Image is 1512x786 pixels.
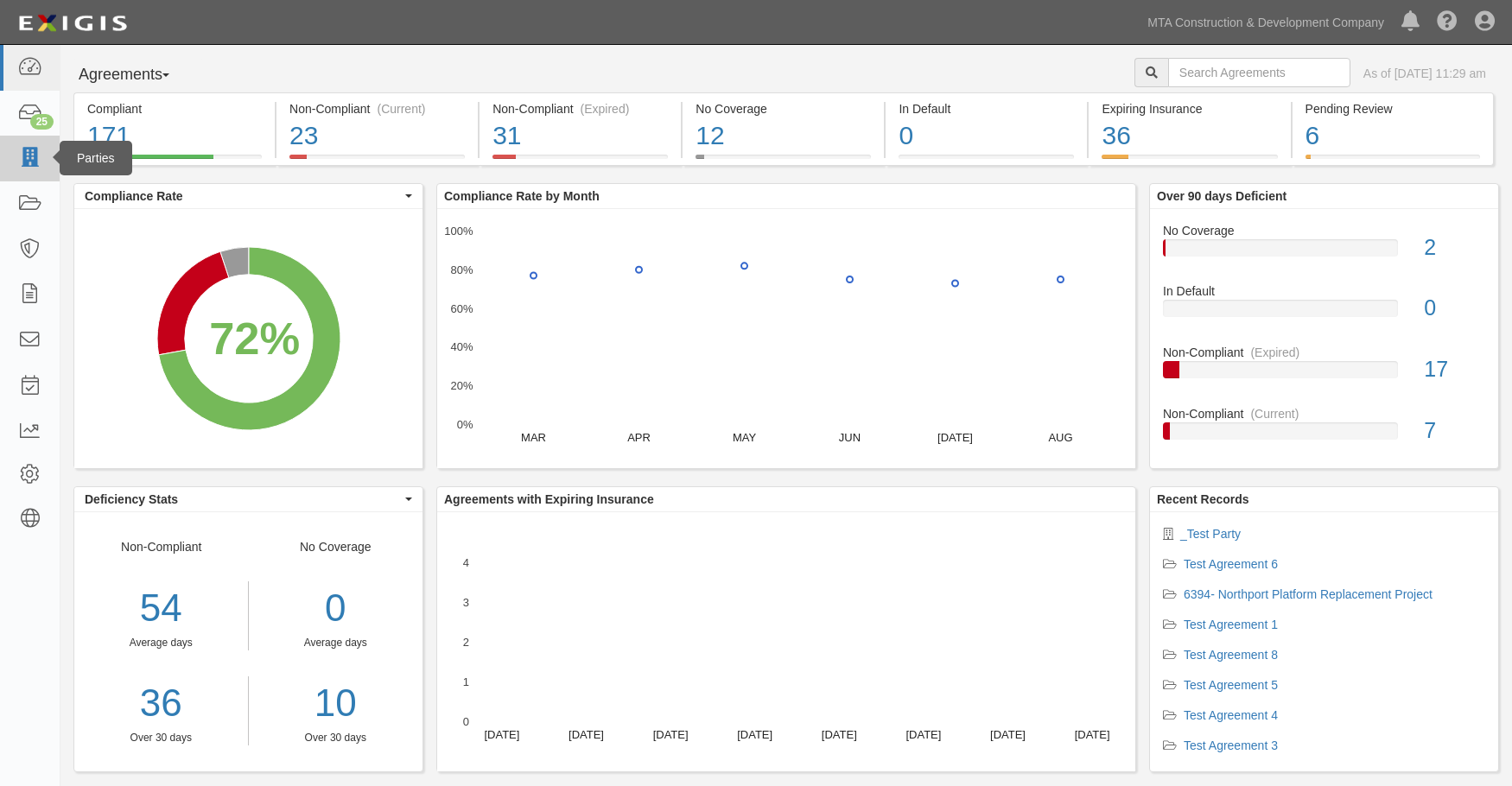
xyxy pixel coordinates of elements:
[1411,293,1498,324] div: 0
[463,715,469,728] text: 0
[683,155,884,168] a: No Coverage12
[85,491,401,508] span: Deficiency Stats
[30,114,54,130] div: 25
[1437,12,1458,33] i: Help Center - Complianz
[1150,222,1498,239] div: No Coverage
[886,155,1087,168] a: In Default0
[1163,405,1485,453] a: Non-Compliant(Current)7
[1184,738,1278,752] a: Test Agreement 3
[437,209,1135,468] svg: A chart.
[627,431,651,444] text: APR
[377,100,425,117] div: (Current)
[73,155,275,168] a: Compliant171
[1150,405,1498,422] div: Non-Compliant
[1184,678,1278,692] a: Test Agreement 5
[1102,117,1277,155] div: 36
[74,184,422,208] button: Compliance Rate
[87,117,262,155] div: 171
[492,117,668,155] div: 31
[737,728,772,741] text: [DATE]
[1180,527,1241,541] a: _Test Party
[905,728,941,741] text: [DATE]
[262,636,410,650] div: Average days
[521,431,546,444] text: MAR
[1184,648,1278,662] a: Test Agreement 8
[1250,405,1299,422] div: (Current)
[457,418,473,431] text: 0%
[1363,65,1486,82] div: As of [DATE] 11:29 am
[463,596,469,609] text: 3
[839,431,861,444] text: JUN
[822,728,857,741] text: [DATE]
[1306,100,1480,117] div: Pending Review
[1075,728,1110,741] text: [DATE]
[1184,708,1278,722] a: Test Agreement 4
[87,100,262,117] div: Compliant
[444,189,600,203] b: Compliance Rate by Month
[289,117,465,155] div: 23
[1411,354,1498,385] div: 17
[990,728,1026,741] text: [DATE]
[463,636,469,649] text: 2
[450,379,473,392] text: 20%
[899,117,1074,155] div: 0
[463,675,469,688] text: 1
[450,340,473,353] text: 40%
[437,512,1135,771] svg: A chart.
[450,301,473,314] text: 60%
[444,492,654,506] b: Agreements with Expiring Insurance
[74,487,422,511] button: Deficiency Stats
[1102,100,1277,117] div: Expiring Insurance
[1150,344,1498,361] div: Non-Compliant
[1411,232,1498,263] div: 2
[1157,492,1249,506] b: Recent Records
[262,731,410,745] div: Over 30 days
[581,100,630,117] div: (Expired)
[85,187,401,205] span: Compliance Rate
[276,155,478,168] a: Non-Compliant(Current)23
[492,100,668,117] div: Non-Compliant (Expired)
[1411,415,1498,447] div: 7
[1157,189,1286,203] b: Over 90 days Deficient
[653,728,689,741] text: [DATE]
[450,263,473,276] text: 80%
[1250,344,1299,361] div: (Expired)
[73,58,203,92] button: Agreements
[444,225,473,238] text: 100%
[937,431,973,444] text: [DATE]
[74,636,248,650] div: Average days
[1150,282,1498,300] div: In Default
[289,100,465,117] div: Non-Compliant (Current)
[1048,431,1072,444] text: AUG
[74,209,422,468] svg: A chart.
[209,305,300,370] div: 72%
[1293,155,1494,168] a: Pending Review6
[60,141,132,175] div: Parties
[480,155,681,168] a: Non-Compliant(Expired)31
[463,556,469,569] text: 4
[1163,344,1485,405] a: Non-Compliant(Expired)17
[262,676,410,731] div: 10
[1306,117,1480,155] div: 6
[262,581,410,636] div: 0
[1184,587,1433,601] a: 6394- Northport Platform Replacement Project
[484,728,519,741] text: [DATE]
[74,676,248,731] a: 36
[733,431,757,444] text: MAY
[1163,222,1485,283] a: No Coverage2
[1184,557,1278,571] a: Test Agreement 6
[1163,282,1485,344] a: In Default0
[696,100,871,117] div: No Coverage
[74,731,248,745] div: Over 30 days
[13,8,132,39] img: Logo
[1089,155,1290,168] a: Expiring Insurance36
[899,100,1074,117] div: In Default
[74,581,248,636] div: 54
[1139,5,1393,40] a: MTA Construction & Development Company
[569,728,604,741] text: [DATE]
[249,538,423,745] div: No Coverage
